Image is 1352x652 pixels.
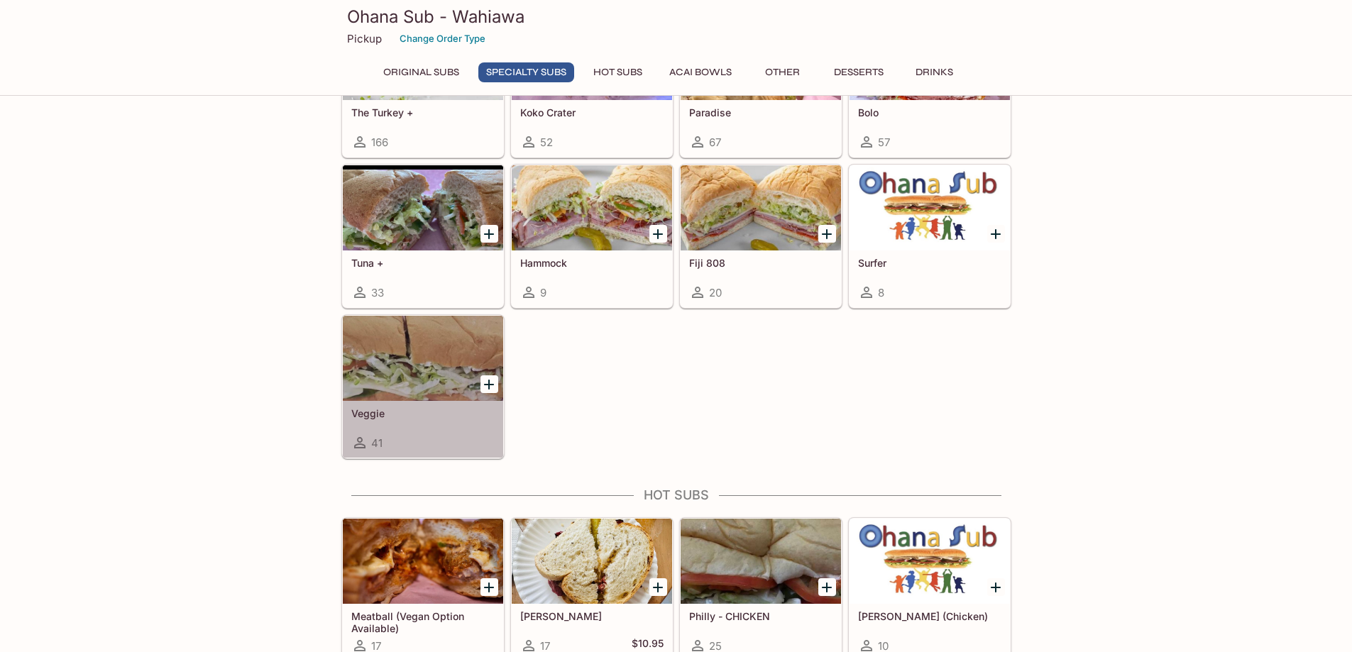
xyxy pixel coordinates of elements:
span: 8 [878,286,884,299]
p: Pickup [347,32,382,45]
div: The Turkey + [343,15,503,100]
button: Acai Bowls [661,62,740,82]
span: 57 [878,136,890,149]
button: Desserts [826,62,891,82]
div: Teri (Chicken) [850,519,1010,604]
button: Add Fiji 808 [818,225,836,243]
span: 9 [540,286,546,299]
button: Add Philly - CHICKEN [818,578,836,596]
h3: Ohana Sub - Wahiawa [347,6,1006,28]
div: Koko Crater [512,15,672,100]
span: 33 [371,286,384,299]
button: Add Veggie [480,375,498,393]
h5: Meatball (Vegan Option Available) [351,610,495,634]
h5: Veggie [351,407,495,419]
div: Meatball (Vegan Option Available) [343,519,503,604]
div: Surfer [850,165,1010,250]
div: Veggie [343,316,503,401]
h5: Tuna + [351,257,495,269]
a: Surfer8 [849,165,1011,308]
button: Add Meatball (Vegan Option Available) [480,578,498,596]
button: Hot Subs [586,62,650,82]
div: Bolo [850,15,1010,100]
h4: Hot Subs [341,487,1011,503]
h5: Surfer [858,257,1001,269]
a: Veggie41 [342,315,504,458]
a: Tuna +33 [342,165,504,308]
button: Change Order Type [393,28,492,50]
div: Fiji 808 [681,165,841,250]
h5: Bolo [858,106,1001,118]
button: Add Teri (Chicken) [987,578,1005,596]
h5: [PERSON_NAME] (Chicken) [858,610,1001,622]
button: Add Reuben [649,578,667,596]
h5: The Turkey + [351,106,495,118]
button: Drinks [903,62,967,82]
div: Hammock [512,165,672,250]
div: Tuna + [343,165,503,250]
button: Add Hammock [649,225,667,243]
a: Hammock9 [511,165,673,308]
h5: Fiji 808 [689,257,832,269]
h5: Hammock [520,257,664,269]
h5: [PERSON_NAME] [520,610,664,622]
span: 52 [540,136,553,149]
h5: Philly - CHICKEN [689,610,832,622]
span: 166 [371,136,388,149]
div: Paradise [681,15,841,100]
button: Original Subs [375,62,467,82]
button: Add Surfer [987,225,1005,243]
h5: Koko Crater [520,106,664,118]
a: Fiji 80820 [680,165,842,308]
button: Add Tuna + [480,225,498,243]
span: 67 [709,136,721,149]
button: Other [751,62,815,82]
div: Philly - CHICKEN [681,519,841,604]
div: Reuben [512,519,672,604]
span: 41 [371,436,383,450]
button: Specialty Subs [478,62,574,82]
h5: Paradise [689,106,832,118]
span: 20 [709,286,722,299]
